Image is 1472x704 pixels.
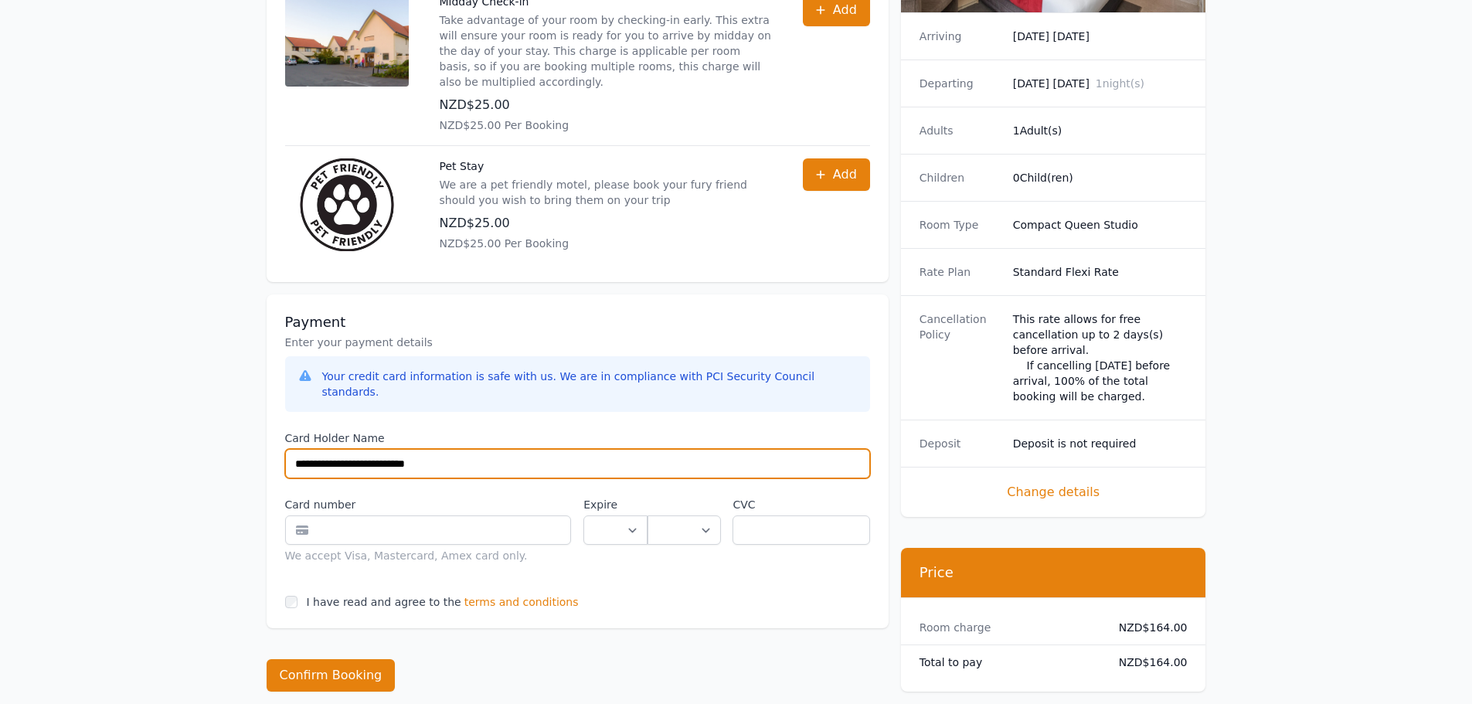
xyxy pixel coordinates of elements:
[440,177,772,208] p: We are a pet friendly motel, please book your fury friend should you wish to bring them on your trip
[1107,655,1188,670] dd: NZD$164.00
[920,436,1001,451] dt: Deposit
[285,313,870,332] h3: Payment
[440,214,772,233] p: NZD$25.00
[1096,77,1144,90] span: 1 night(s)
[648,497,720,512] label: .
[440,12,772,90] p: Take advantage of your room by checking-in early. This extra will ensure your room is ready for y...
[440,117,772,133] p: NZD$25.00 Per Booking
[920,264,1001,280] dt: Rate Plan
[920,655,1094,670] dt: Total to pay
[285,158,409,251] img: Pet Stay
[1013,311,1188,404] div: This rate allows for free cancellation up to 2 days(s) before arrival. If cancelling [DATE] befor...
[440,96,772,114] p: NZD$25.00
[803,158,870,191] button: Add
[1013,217,1188,233] dd: Compact Queen Studio
[285,335,870,350] p: Enter your payment details
[267,659,396,692] button: Confirm Booking
[920,620,1094,635] dt: Room charge
[440,158,772,174] p: Pet Stay
[920,483,1188,502] span: Change details
[920,29,1001,44] dt: Arriving
[833,1,857,19] span: Add
[583,497,648,512] label: Expire
[920,311,1001,404] dt: Cancellation Policy
[285,497,572,512] label: Card number
[285,430,870,446] label: Card Holder Name
[1013,264,1188,280] dd: Standard Flexi Rate
[440,236,772,251] p: NZD$25.00 Per Booking
[1013,76,1188,91] dd: [DATE] [DATE]
[920,123,1001,138] dt: Adults
[464,594,579,610] span: terms and conditions
[733,497,869,512] label: CVC
[1013,170,1188,185] dd: 0 Child(ren)
[920,217,1001,233] dt: Room Type
[833,165,857,184] span: Add
[1013,436,1188,451] dd: Deposit is not required
[920,76,1001,91] dt: Departing
[920,563,1188,582] h3: Price
[920,170,1001,185] dt: Children
[1013,29,1188,44] dd: [DATE] [DATE]
[307,596,461,608] label: I have read and agree to the
[322,369,858,400] div: Your credit card information is safe with us. We are in compliance with PCI Security Council stan...
[285,548,572,563] div: We accept Visa, Mastercard, Amex card only.
[1107,620,1188,635] dd: NZD$164.00
[1013,123,1188,138] dd: 1 Adult(s)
